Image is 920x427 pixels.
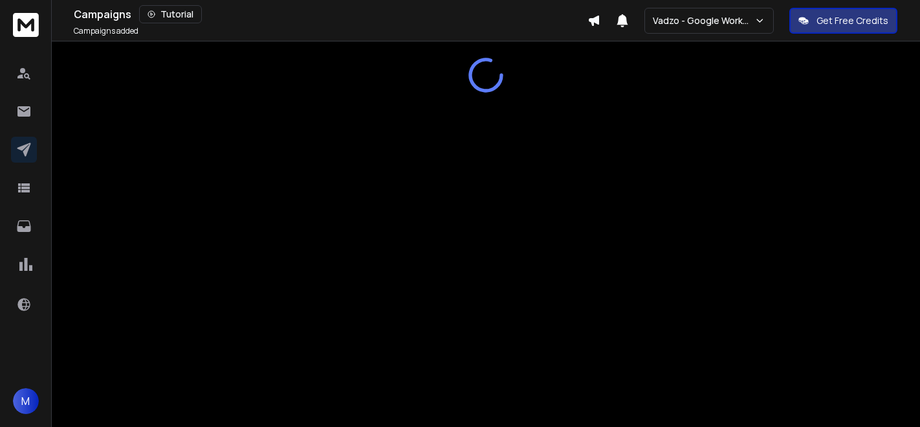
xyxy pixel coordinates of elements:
[74,26,138,36] p: Campaigns added
[653,14,754,27] p: Vadzo - Google Workspace
[13,388,39,414] button: M
[74,5,587,23] div: Campaigns
[816,14,888,27] p: Get Free Credits
[789,8,897,34] button: Get Free Credits
[139,5,202,23] button: Tutorial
